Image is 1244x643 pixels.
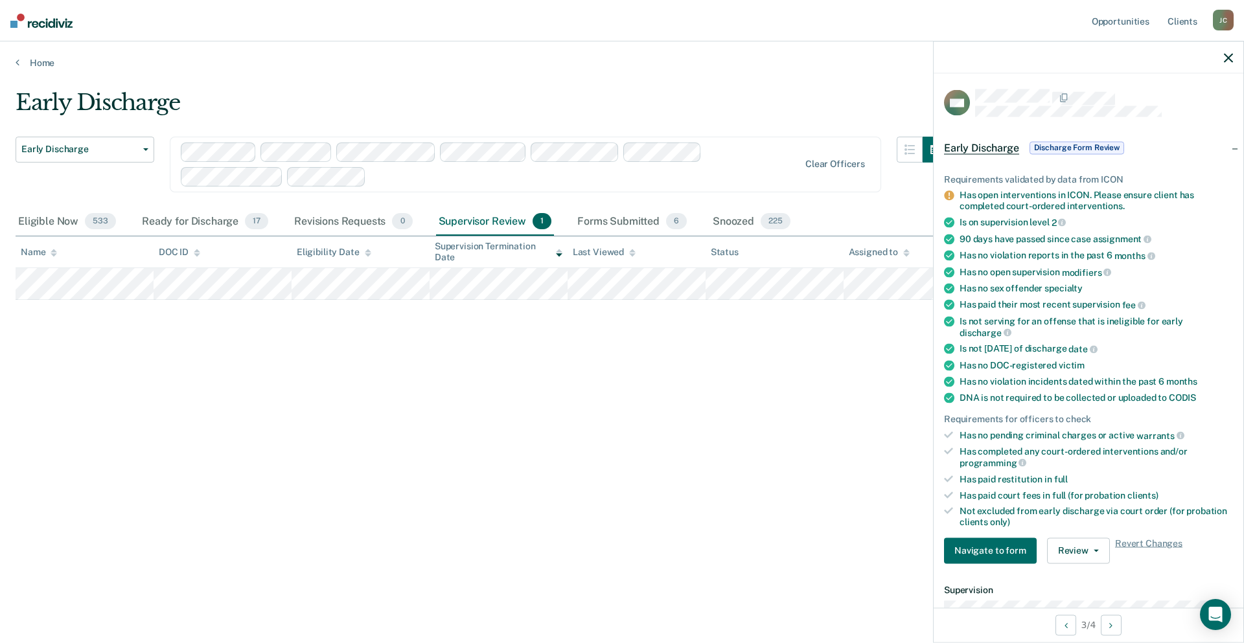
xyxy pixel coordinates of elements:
[85,213,116,230] span: 533
[1213,10,1234,30] div: J C
[16,89,949,126] div: Early Discharge
[711,247,739,258] div: Status
[1115,537,1182,563] span: Revert Changes
[21,247,57,258] div: Name
[1122,300,1146,310] span: fee
[710,208,793,236] div: Snoozed
[960,266,1233,278] div: Has no open supervision
[960,343,1233,355] div: Is not [DATE] of discharge
[1047,537,1110,563] button: Review
[934,607,1243,642] div: 3 / 4
[960,233,1233,245] div: 90 days have passed since case
[960,473,1233,484] div: Has paid restitution in
[960,250,1233,262] div: Has no violation reports in the past 6
[1169,392,1196,402] span: CODIS
[1166,376,1197,386] span: months
[1044,283,1083,293] span: specialty
[960,506,1233,528] div: Not excluded from early discharge via court order (for probation clients
[297,247,371,258] div: Eligibility Date
[960,315,1233,337] div: Is not serving for an offense that is ineligible for early
[944,141,1019,154] span: Early Discharge
[960,376,1233,387] div: Has no violation incidents dated within the past 6
[1059,359,1085,370] span: victim
[960,190,1233,212] div: Has open interventions in ICON. Please ensure client has completed court-ordered interventions.
[990,517,1010,527] span: only)
[1093,234,1151,244] span: assignment
[159,247,200,258] div: DOC ID
[292,208,415,236] div: Revisions Requests
[392,213,412,230] span: 0
[666,213,687,230] span: 6
[761,213,790,230] span: 225
[533,213,551,230] span: 1
[960,429,1233,441] div: Has no pending criminal charges or active
[960,327,1011,337] span: discharge
[1200,599,1231,630] div: Open Intercom Messenger
[944,537,1042,563] a: Navigate to form link
[805,159,865,170] div: Clear officers
[1030,141,1124,154] span: Discharge Form Review
[944,537,1037,563] button: Navigate to form
[573,247,636,258] div: Last Viewed
[934,127,1243,168] div: Early DischargeDischarge Form Review
[1068,344,1097,354] span: date
[960,446,1233,468] div: Has completed any court-ordered interventions and/or
[245,213,268,230] span: 17
[1055,615,1076,635] button: Previous Opportunity
[960,216,1233,228] div: Is on supervision level
[435,241,562,263] div: Supervision Termination Date
[16,208,119,236] div: Eligible Now
[1136,430,1184,440] span: warrants
[16,57,1228,69] a: Home
[575,208,689,236] div: Forms Submitted
[960,457,1026,468] span: programming
[21,144,138,155] span: Early Discharge
[849,247,910,258] div: Assigned to
[1127,490,1158,500] span: clients)
[1101,615,1122,635] button: Next Opportunity
[1054,473,1068,484] span: full
[1062,267,1112,277] span: modifiers
[1052,217,1066,227] span: 2
[1114,250,1155,260] span: months
[960,283,1233,294] div: Has no sex offender
[436,208,555,236] div: Supervisor Review
[960,359,1233,370] div: Has no DOC-registered
[960,299,1233,311] div: Has paid their most recent supervision
[944,413,1233,424] div: Requirements for officers to check
[960,490,1233,501] div: Has paid court fees in full (for probation
[10,14,73,28] img: Recidiviz
[960,392,1233,403] div: DNA is not required to be collected or uploaded to
[944,584,1233,595] dt: Supervision
[944,174,1233,185] div: Requirements validated by data from ICON
[139,208,271,236] div: Ready for Discharge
